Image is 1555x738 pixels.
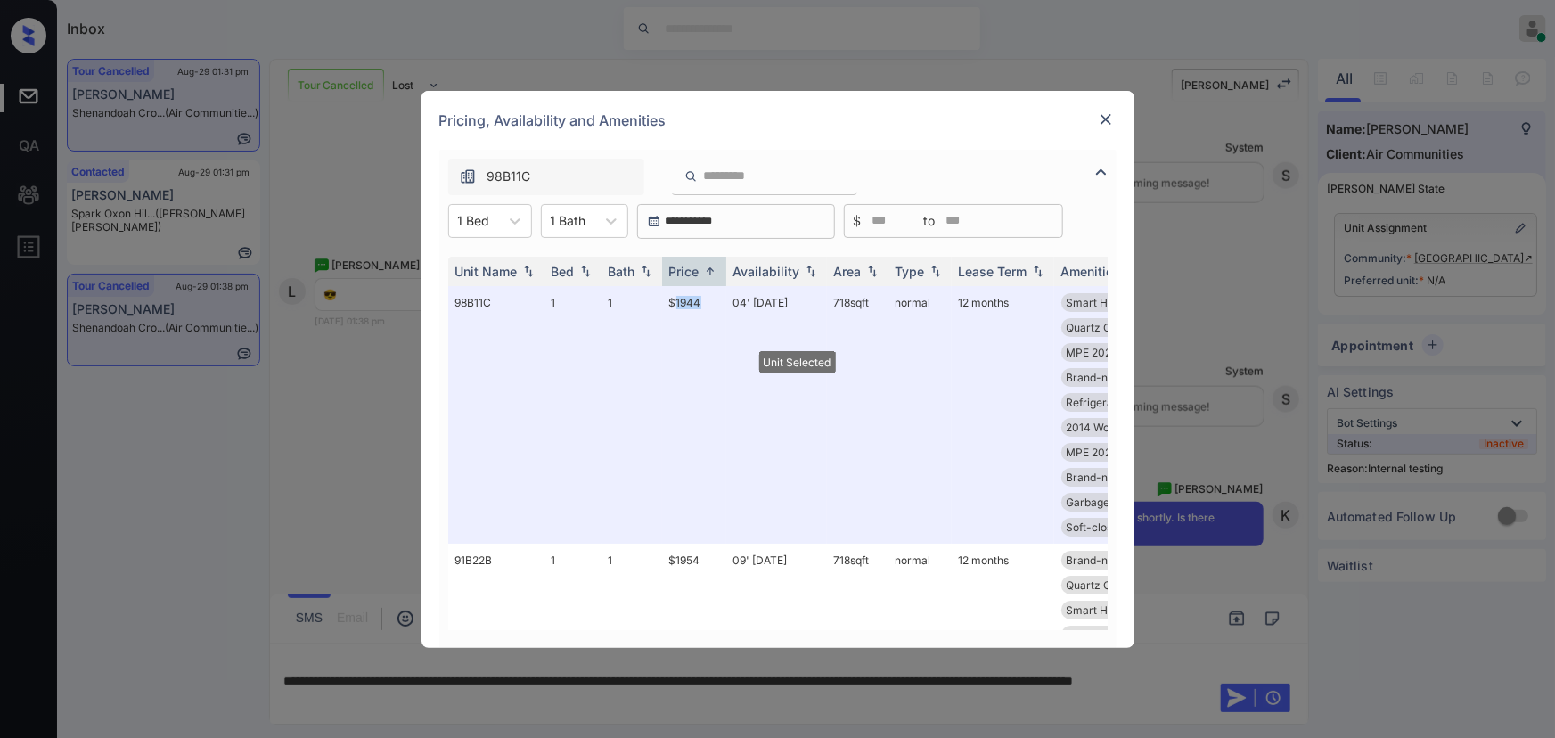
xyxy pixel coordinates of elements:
[1097,111,1115,128] img: close
[701,265,719,278] img: sorting
[577,265,594,277] img: sorting
[1061,264,1121,279] div: Amenities
[1091,161,1112,183] img: icon-zuma
[952,286,1054,544] td: 12 months
[802,265,820,277] img: sorting
[1067,296,1165,309] span: Smart Home Ther...
[520,265,537,277] img: sorting
[544,286,602,544] td: 1
[834,264,862,279] div: Area
[1067,471,1160,484] span: Brand-new Kitch...
[684,168,698,184] img: icon-zuma
[1067,603,1165,617] span: Smart Home Ther...
[421,91,1134,150] div: Pricing, Availability and Amenities
[1067,396,1151,409] span: Refrigerator Le...
[448,286,544,544] td: 98B11C
[1067,446,1163,459] span: MPE 2024 Tennis...
[1067,628,1159,642] span: Garbage disposa...
[959,264,1027,279] div: Lease Term
[896,264,925,279] div: Type
[662,286,726,544] td: $1944
[827,286,888,544] td: 718 sqft
[552,264,575,279] div: Bed
[487,167,531,186] span: 98B11C
[1067,496,1159,509] span: Garbage disposa...
[1067,321,1157,334] span: Quartz Countert...
[455,264,518,279] div: Unit Name
[637,265,655,277] img: sorting
[1067,553,1161,567] span: Brand-new Bathr...
[733,264,800,279] div: Availability
[726,286,827,544] td: 04' [DATE]
[459,168,477,185] img: icon-zuma
[854,211,862,231] span: $
[888,286,952,544] td: normal
[609,264,635,279] div: Bath
[1067,521,1153,534] span: Soft-close Cabi...
[1067,578,1157,592] span: Quartz Countert...
[1067,371,1161,384] span: Brand-new Bathr...
[863,265,881,277] img: sorting
[669,264,700,279] div: Price
[924,211,936,231] span: to
[927,265,945,277] img: sorting
[1029,265,1047,277] img: sorting
[1067,421,1158,434] span: 2014 Wood Floor...
[1067,346,1159,359] span: MPE 2025 Fitnes...
[602,286,662,544] td: 1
